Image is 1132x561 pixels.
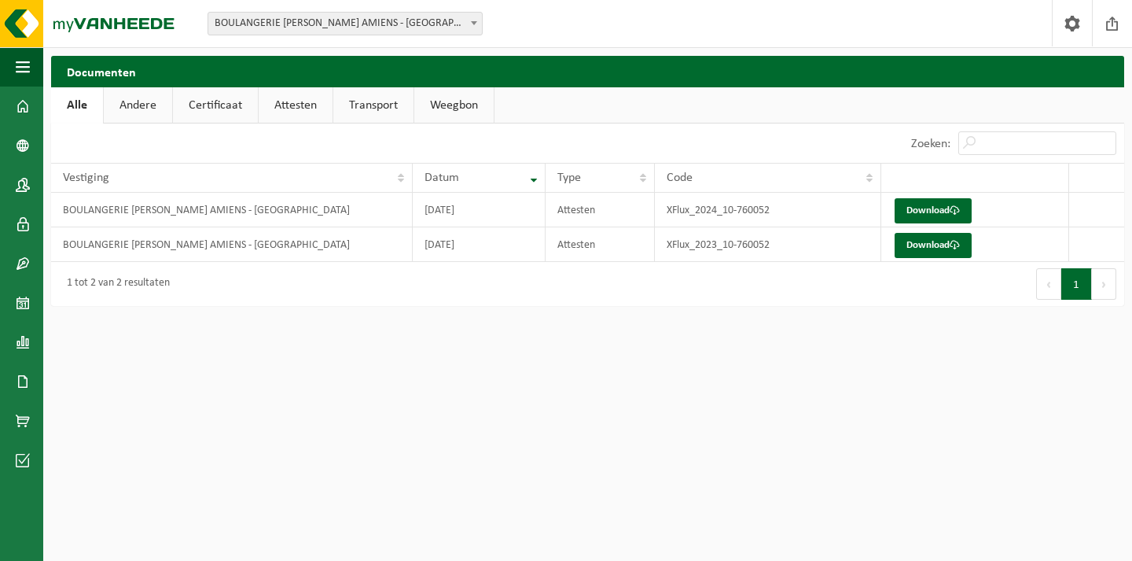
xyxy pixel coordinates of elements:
h2: Documenten [51,56,1124,87]
span: BOULANGERIE LOUISE AMIENS - AMIENS [208,12,483,35]
span: Type [557,172,581,184]
a: Andere [104,87,172,124]
a: Weegbon [414,87,494,124]
a: Download [895,198,972,223]
div: 1 tot 2 van 2 resultaten [59,270,170,298]
td: Attesten [546,227,656,262]
td: Attesten [546,193,656,227]
a: Alle [51,87,103,124]
td: [DATE] [413,193,545,227]
a: Transport [333,87,413,124]
span: Vestiging [63,172,109,184]
a: Download [895,233,972,258]
td: BOULANGERIE [PERSON_NAME] AMIENS - [GEOGRAPHIC_DATA] [51,193,413,227]
button: Next [1092,268,1116,300]
button: 1 [1061,268,1092,300]
td: XFlux_2024_10-760052 [655,193,881,227]
a: Certificaat [173,87,258,124]
span: Code [667,172,693,184]
button: Previous [1036,268,1061,300]
label: Zoeken: [911,138,950,150]
td: [DATE] [413,227,545,262]
span: Datum [424,172,459,184]
a: Attesten [259,87,333,124]
td: BOULANGERIE [PERSON_NAME] AMIENS - [GEOGRAPHIC_DATA] [51,227,413,262]
td: XFlux_2023_10-760052 [655,227,881,262]
span: BOULANGERIE LOUISE AMIENS - AMIENS [208,13,482,35]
